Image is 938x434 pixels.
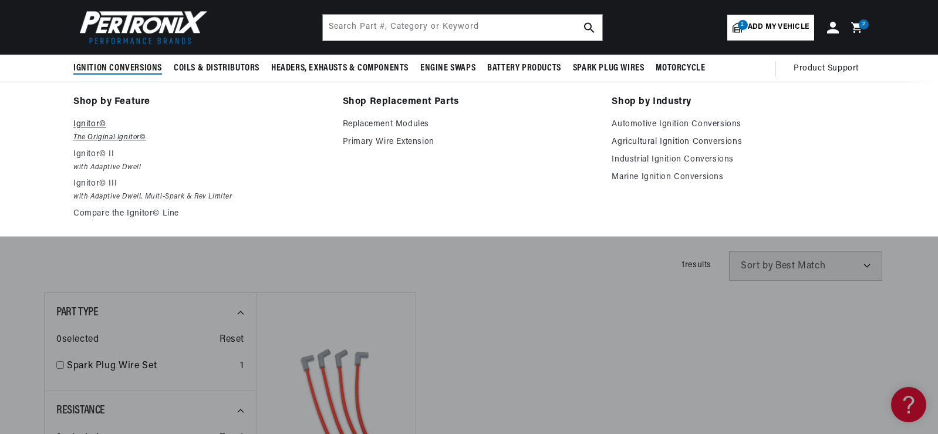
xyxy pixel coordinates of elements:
a: Ignitor© II with Adaptive Dwell [73,147,326,174]
summary: Headers, Exhausts & Components [265,55,414,82]
span: Reset [220,332,244,348]
a: Shop Replacement Parts [343,94,596,110]
a: Spark Plug Wire Set [67,359,235,374]
span: Part Type [56,307,98,318]
span: Add my vehicle [748,22,809,33]
span: 1 results [681,261,711,270]
span: Engine Swaps [420,62,475,75]
summary: Product Support [794,55,865,83]
a: Ignitor© III with Adaptive Dwell, Multi-Spark & Rev Limiter [73,177,326,203]
span: Motorcycle [656,62,705,75]
div: 1 [240,359,244,374]
a: Marine Ignition Conversions [612,170,865,184]
span: Sort by [741,261,773,271]
span: 2 [738,20,748,30]
span: 0 selected [56,332,99,348]
a: Compare the Ignitor© Line [73,207,326,221]
input: Search Part #, Category or Keyword [323,15,602,41]
a: Shop by Feature [73,94,326,110]
span: Coils & Distributors [174,62,259,75]
summary: Spark Plug Wires [567,55,650,82]
a: Ignitor© The Original Ignitor© [73,117,326,144]
a: Shop by Industry [612,94,865,110]
p: Ignitor© III [73,177,326,191]
a: Industrial Ignition Conversions [612,153,865,167]
a: 2Add my vehicle [727,15,814,41]
img: Pertronix [73,7,208,48]
span: Headers, Exhausts & Components [271,62,409,75]
p: Ignitor© [73,117,326,132]
em: The Original Ignitor© [73,132,326,144]
em: with Adaptive Dwell, Multi-Spark & Rev Limiter [73,191,326,203]
a: Agricultural Ignition Conversions [612,135,865,149]
summary: Battery Products [481,55,567,82]
a: Automotive Ignition Conversions [612,117,865,132]
p: Ignitor© II [73,147,326,162]
summary: Engine Swaps [414,55,481,82]
button: search button [576,15,602,41]
summary: Coils & Distributors [168,55,265,82]
span: Product Support [794,62,859,75]
summary: Motorcycle [650,55,711,82]
span: Battery Products [487,62,561,75]
summary: Ignition Conversions [73,55,168,82]
em: with Adaptive Dwell [73,162,326,174]
span: Resistance [56,405,105,416]
span: 2 [862,19,866,29]
a: Primary Wire Extension [343,135,596,149]
span: Ignition Conversions [73,62,162,75]
select: Sort by [729,251,882,281]
span: Spark Plug Wires [573,62,645,75]
a: Replacement Modules [343,117,596,132]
